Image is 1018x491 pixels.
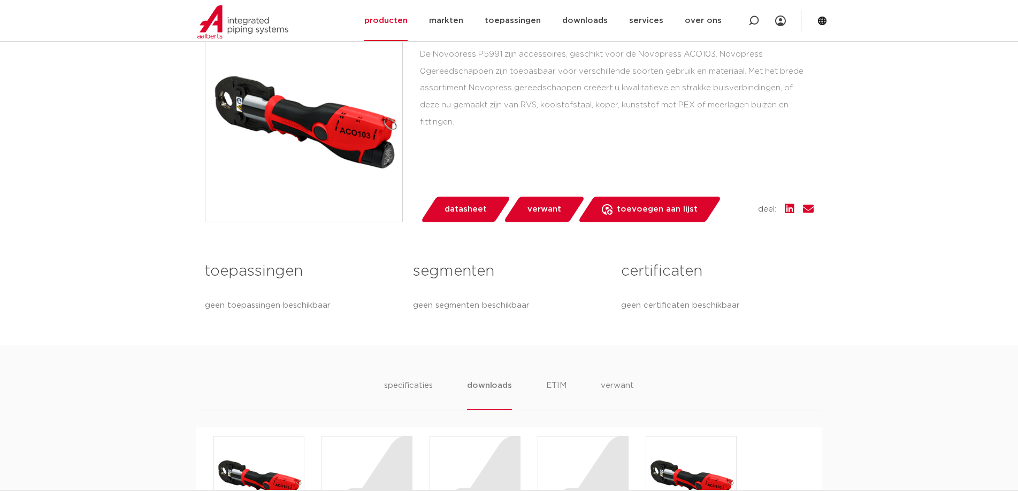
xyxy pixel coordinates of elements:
[758,203,776,216] span: deel:
[467,379,511,410] li: downloads
[503,197,585,222] a: verwant
[205,261,397,282] h3: toepassingen
[527,201,561,218] span: verwant
[621,299,813,312] p: geen certificaten beschikbaar
[420,197,511,222] a: datasheet
[420,46,814,131] div: De Novopress P5991 zijn accessoires, geschikt voor de Novopress ACO103. Novopress 0gereedschappen...
[384,379,433,410] li: specificaties
[546,379,567,410] li: ETIM
[205,299,397,312] p: geen toepassingen beschikbaar
[205,25,402,222] img: Product Image for Novopress ACO103 set 12-35 accu's 2,0(Ah)
[413,299,605,312] p: geen segmenten beschikbaar
[445,201,487,218] span: datasheet
[617,201,698,218] span: toevoegen aan lijst
[621,261,813,282] h3: certificaten
[601,379,634,410] li: verwant
[413,261,605,282] h3: segmenten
